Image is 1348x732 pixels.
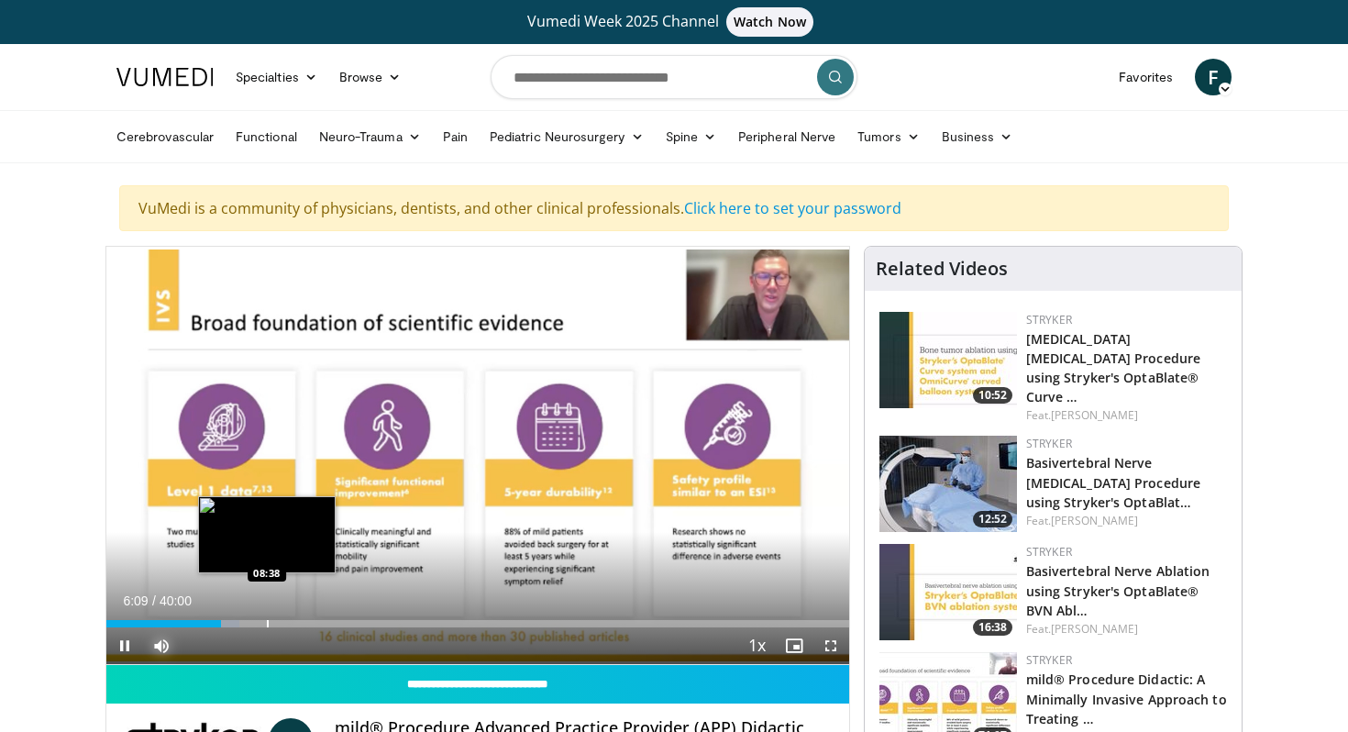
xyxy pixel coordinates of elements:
a: Pain [432,118,479,155]
a: Basivertebral Nerve Ablation using Stryker's OptaBlate® BVN Abl… [1026,562,1210,618]
a: Neuro-Trauma [308,118,432,155]
button: Pause [106,627,143,664]
video-js: Video Player [106,247,849,665]
input: Search topics, interventions [491,55,857,99]
a: Stryker [1026,544,1072,560]
a: Click here to set your password [684,198,901,218]
button: Playback Rate [739,627,776,664]
img: 0f0d9d51-420c-42d6-ac87-8f76a25ca2f4.150x105_q85_crop-smart_upscale.jpg [879,312,1017,408]
a: Peripheral Nerve [727,118,846,155]
span: 10:52 [973,387,1012,404]
a: Vumedi Week 2025 ChannelWatch Now [119,7,1229,37]
a: Browse [328,59,413,95]
a: Stryker [1026,652,1072,668]
a: Favorites [1108,59,1184,95]
a: [PERSON_NAME] [1051,621,1138,637]
a: Pediatric Neurosurgery [479,118,655,155]
a: [MEDICAL_DATA] [MEDICAL_DATA] Procedure using Stryker's OptaBlate® Curve … [1026,330,1200,405]
div: Progress Bar [106,620,849,627]
a: 10:52 [879,312,1017,408]
a: Tumors [846,118,931,155]
img: defb5e87-9a59-4e45-9c94-ca0bb38673d3.150x105_q85_crop-smart_upscale.jpg [879,436,1017,532]
img: image.jpeg [198,496,336,573]
a: Business [931,118,1024,155]
a: F [1195,59,1232,95]
a: Cerebrovascular [105,118,225,155]
span: 16:38 [973,619,1012,636]
a: Stryker [1026,312,1072,327]
span: 6:09 [123,593,148,608]
button: Enable picture-in-picture mode [776,627,812,664]
span: 40:00 [160,593,192,608]
span: 12:52 [973,511,1012,527]
div: Feat. [1026,621,1227,638]
a: 12:52 [879,436,1017,532]
div: Feat. [1026,407,1227,424]
button: Fullscreen [812,627,849,664]
img: VuMedi Logo [116,68,214,86]
a: Basivertebral Nerve [MEDICAL_DATA] Procedure using Stryker's OptaBlat… [1026,454,1200,510]
a: [PERSON_NAME] [1051,407,1138,423]
a: Functional [225,118,308,155]
img: efc84703-49da-46b6-9c7b-376f5723817c.150x105_q85_crop-smart_upscale.jpg [879,544,1017,640]
h4: Related Videos [876,258,1008,280]
span: / [152,593,156,608]
a: Specialties [225,59,328,95]
span: Watch Now [726,7,813,37]
a: Spine [655,118,727,155]
a: mild® Procedure Didactic: A Minimally Invasive Approach to Treating … [1026,671,1227,726]
div: Feat. [1026,513,1227,529]
div: VuMedi is a community of physicians, dentists, and other clinical professionals. [119,185,1229,231]
a: [PERSON_NAME] [1051,513,1138,528]
a: Stryker [1026,436,1072,451]
a: 16:38 [879,544,1017,640]
button: Mute [143,627,180,664]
